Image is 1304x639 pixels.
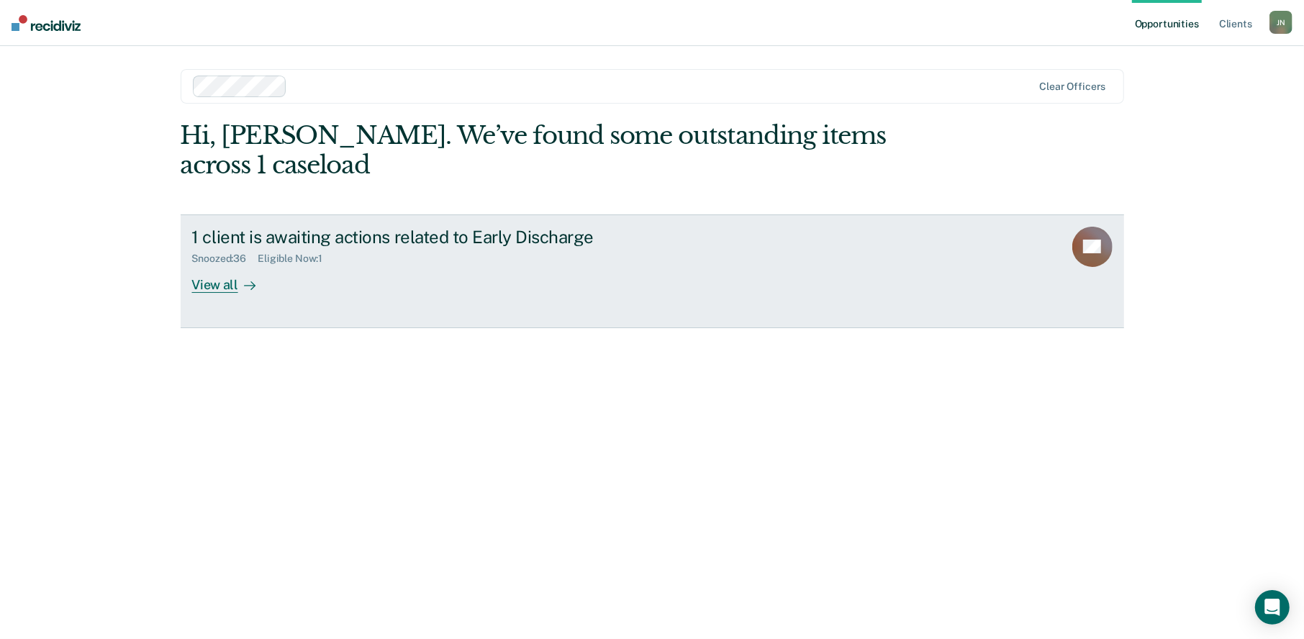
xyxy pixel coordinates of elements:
[181,214,1124,328] a: 1 client is awaiting actions related to Early DischargeSnoozed:36Eligible Now:1View all
[192,227,697,248] div: 1 client is awaiting actions related to Early Discharge
[1039,81,1105,93] div: Clear officers
[1269,11,1292,34] button: JN
[1255,590,1290,625] div: Open Intercom Messenger
[192,253,258,265] div: Snoozed : 36
[181,121,936,180] div: Hi, [PERSON_NAME]. We’ve found some outstanding items across 1 caseload
[1269,11,1292,34] div: J N
[192,265,273,293] div: View all
[258,253,334,265] div: Eligible Now : 1
[12,15,81,31] img: Recidiviz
